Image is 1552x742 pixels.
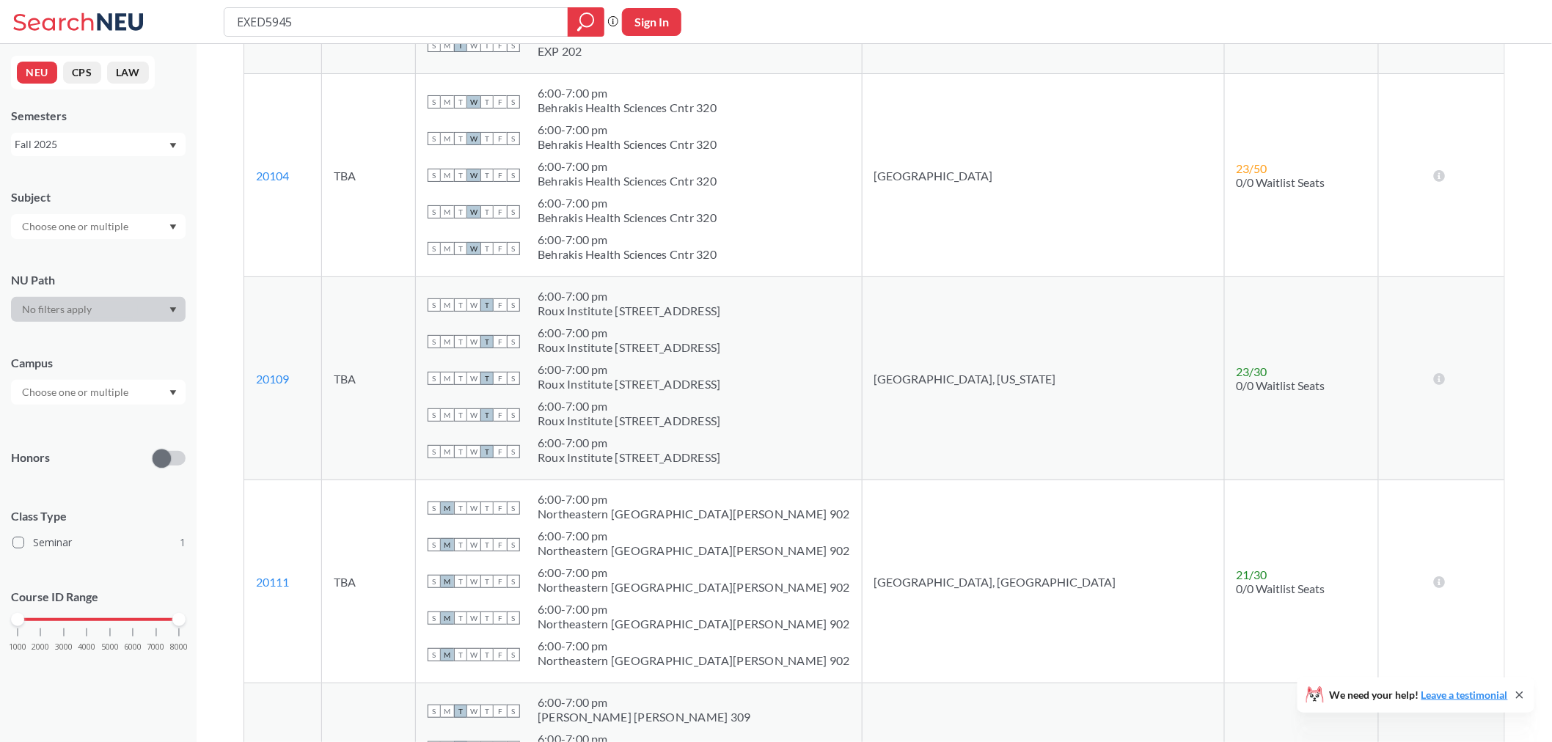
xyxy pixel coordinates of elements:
div: Northeastern [GEOGRAPHIC_DATA][PERSON_NAME] 902 [538,617,850,631]
svg: Dropdown arrow [169,143,177,149]
span: F [494,335,507,348]
span: S [507,39,520,52]
a: 20109 [256,372,289,386]
span: S [428,538,441,551]
a: 20111 [256,575,289,589]
span: T [454,298,467,312]
span: T [454,648,467,661]
div: Roux Institute [STREET_ADDRESS] [538,414,721,428]
span: W [467,169,480,182]
div: 6:00 - 7:00 pm [538,232,717,247]
div: Dropdown arrow [11,380,186,405]
span: 2000 [32,643,49,651]
svg: magnifying glass [577,12,595,32]
p: Honors [11,449,50,466]
div: Roux Institute [STREET_ADDRESS] [538,340,721,355]
div: 6:00 - 7:00 pm [538,159,717,174]
span: M [441,132,454,145]
span: S [428,705,441,718]
span: F [494,205,507,218]
span: W [467,205,480,218]
span: M [441,538,454,551]
span: S [428,335,441,348]
span: M [441,298,454,312]
span: M [441,575,454,588]
span: T [480,242,494,255]
span: W [467,408,480,422]
span: S [507,648,520,661]
span: T [480,132,494,145]
span: S [428,205,441,218]
span: T [454,611,467,625]
span: S [507,205,520,218]
span: T [480,611,494,625]
span: W [467,648,480,661]
svg: Dropdown arrow [169,307,177,313]
div: NU Path [11,272,186,288]
span: F [494,502,507,515]
span: F [494,132,507,145]
td: TBA [322,480,416,683]
span: F [494,372,507,385]
span: W [467,538,480,551]
span: T [454,132,467,145]
span: 23 / 50 [1237,161,1267,175]
span: T [454,408,467,422]
span: S [507,611,520,625]
span: S [428,242,441,255]
span: F [494,242,507,255]
span: T [480,372,494,385]
span: S [507,242,520,255]
div: Behrakis Health Sciences Cntr 320 [538,137,717,152]
div: 6:00 - 7:00 pm [538,326,721,340]
div: magnifying glass [568,7,604,37]
svg: Dropdown arrow [169,224,177,230]
span: T [454,538,467,551]
span: T [480,39,494,52]
span: S [507,169,520,182]
span: T [454,705,467,718]
span: W [467,132,480,145]
label: Seminar [12,533,186,552]
span: S [428,408,441,422]
span: M [441,242,454,255]
span: T [454,445,467,458]
input: Choose one or multiple [15,218,138,235]
span: 0/0 Waitlist Seats [1237,378,1325,392]
span: T [454,205,467,218]
a: Leave a testimonial [1421,688,1508,701]
div: Roux Institute [STREET_ADDRESS] [538,450,721,465]
span: 1000 [9,643,26,651]
span: T [480,538,494,551]
span: S [507,95,520,109]
div: Semesters [11,108,186,124]
td: TBA [322,74,416,277]
span: 0/0 Waitlist Seats [1237,175,1325,189]
span: W [467,335,480,348]
span: T [454,242,467,255]
span: W [467,575,480,588]
span: 8000 [170,643,188,651]
button: NEU [17,62,57,84]
span: W [467,39,480,52]
div: 6:00 - 7:00 pm [538,695,751,710]
div: 6:00 - 7:00 pm [538,289,721,304]
div: Fall 2025 [15,136,168,153]
div: 6:00 - 7:00 pm [538,362,721,377]
span: T [480,502,494,515]
span: T [480,408,494,422]
span: F [494,169,507,182]
span: F [494,575,507,588]
div: Roux Institute [STREET_ADDRESS] [538,304,721,318]
span: F [494,611,507,625]
span: M [441,39,454,52]
div: Roux Institute [STREET_ADDRESS] [538,377,721,392]
div: 6:00 - 7:00 pm [538,492,850,507]
span: M [441,502,454,515]
span: S [507,538,520,551]
span: T [480,95,494,109]
span: S [428,575,441,588]
span: 3000 [55,643,73,651]
span: W [467,445,480,458]
span: F [494,705,507,718]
